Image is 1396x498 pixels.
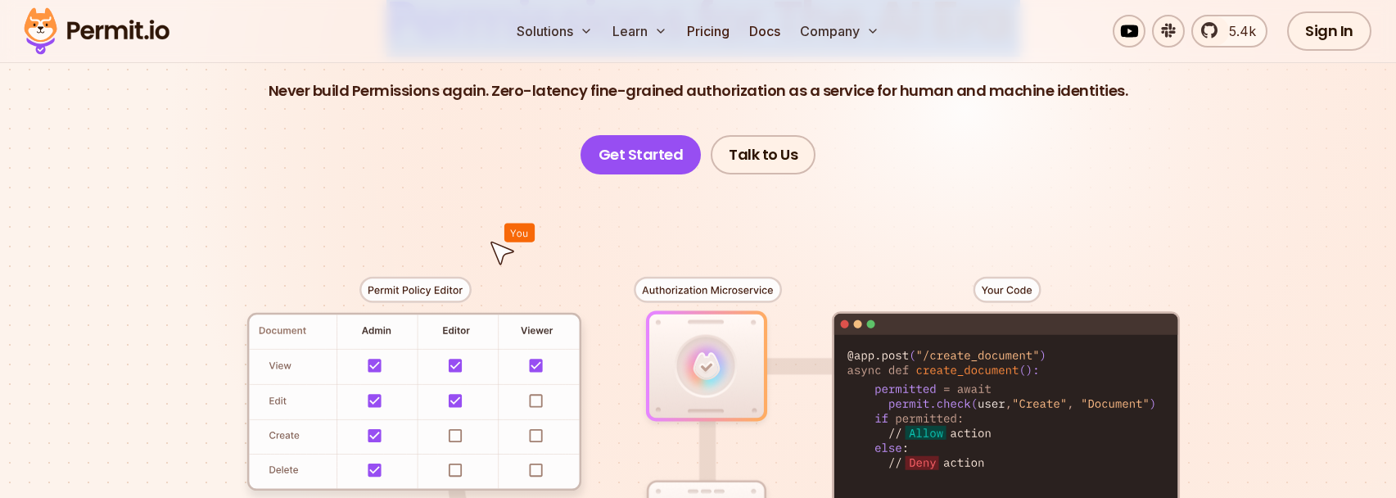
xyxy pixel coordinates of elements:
[581,135,702,174] a: Get Started
[606,15,674,48] button: Learn
[16,3,177,59] img: Permit logo
[711,135,815,174] a: Talk to Us
[1191,15,1267,48] a: 5.4k
[793,15,886,48] button: Company
[510,15,599,48] button: Solutions
[743,15,787,48] a: Docs
[680,15,736,48] a: Pricing
[1219,21,1256,41] span: 5.4k
[269,79,1128,102] p: Never build Permissions again. Zero-latency fine-grained authorization as a service for human and...
[1287,11,1371,51] a: Sign In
